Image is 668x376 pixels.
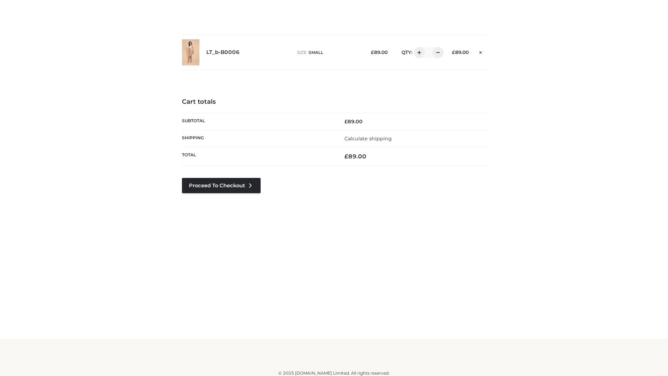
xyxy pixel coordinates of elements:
th: Subtotal [182,113,334,130]
th: Total [182,147,334,166]
p: size : [297,49,360,56]
a: LT_b-B0006 [206,49,240,56]
span: £ [371,49,374,55]
span: £ [344,153,348,160]
bdi: 89.00 [344,118,363,125]
bdi: 89.00 [371,49,388,55]
bdi: 89.00 [344,153,366,160]
a: Proceed to Checkout [182,178,261,193]
span: £ [344,118,348,125]
h4: Cart totals [182,98,486,106]
span: £ [452,49,455,55]
a: Remove this item [476,47,486,56]
span: SMALL [309,50,323,55]
div: QTY: [395,47,441,58]
bdi: 89.00 [452,49,469,55]
a: Calculate shipping [344,135,392,142]
img: LT_b-B0006 - SMALL [182,39,199,65]
th: Shipping [182,130,334,147]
